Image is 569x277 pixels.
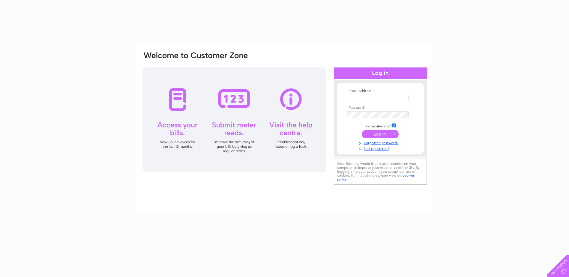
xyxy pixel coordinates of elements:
[362,130,399,138] input: Submit
[334,159,427,185] div: Clear Business would like to place cookies on your computer to improve your experience of the sit...
[347,145,415,151] a: Not registered?
[346,123,415,129] td: Remember me?
[346,106,415,110] th: Password:
[337,173,415,181] a: cookies policy
[347,140,415,145] a: Forgotten password?
[346,89,415,93] th: Email Address:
